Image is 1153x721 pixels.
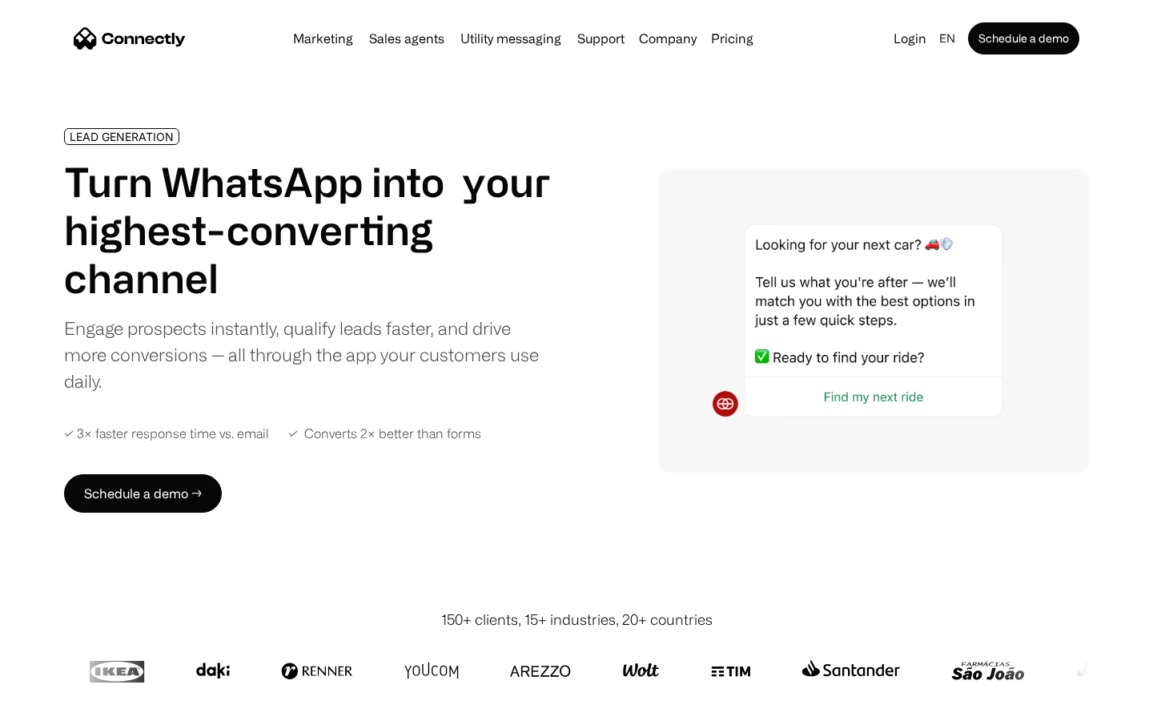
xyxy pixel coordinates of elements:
[968,22,1079,54] a: Schedule a demo
[64,474,222,513] a: Schedule a demo →
[32,693,96,715] ul: Language list
[288,426,481,441] div: ✓ Converts 2× better than forms
[639,27,697,50] div: Company
[939,27,955,50] div: en
[64,158,551,302] h1: Turn WhatsApp into your highest-converting channel
[887,27,933,50] a: Login
[441,609,713,630] div: 150+ clients, 15+ industries, 20+ countries
[64,315,551,394] div: Engage prospects instantly, qualify leads faster, and drive more conversions — all through the ap...
[287,32,360,45] a: Marketing
[705,32,760,45] a: Pricing
[571,32,631,45] a: Support
[454,32,568,45] a: Utility messaging
[16,691,96,715] aside: Language selected: English
[363,32,451,45] a: Sales agents
[70,131,174,143] div: LEAD GENERATION
[64,426,269,441] div: ✓ 3× faster response time vs. email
